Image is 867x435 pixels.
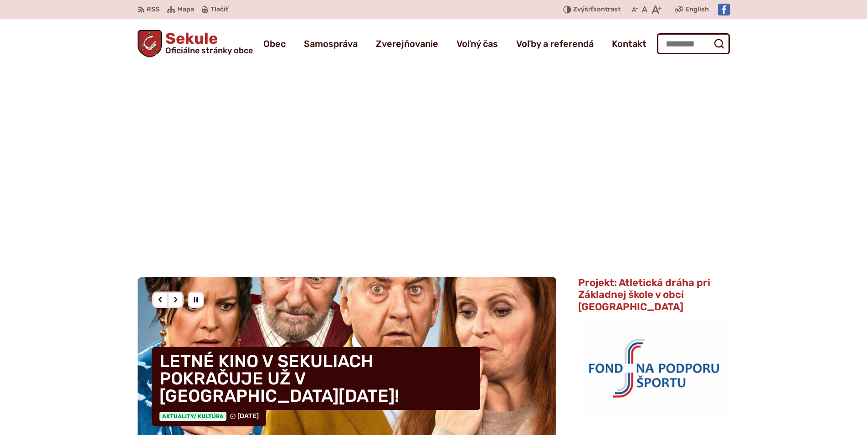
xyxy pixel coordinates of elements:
div: Predošlý slajd [152,292,169,308]
span: Aktuality [159,412,226,421]
div: Pozastaviť pohyb slajdera [188,292,204,308]
span: Mapa [177,4,194,15]
span: English [685,4,709,15]
h1: Sekule [162,31,253,55]
a: Kontakt [612,31,646,56]
a: Obec [263,31,286,56]
div: Nasledujúci slajd [167,292,184,308]
img: Prejsť na domovskú stránku [138,30,162,57]
span: / Kultúra [194,413,224,420]
a: Voľby a referendá [516,31,594,56]
a: Voľný čas [457,31,498,56]
img: logo_fnps.png [578,318,729,416]
h4: LETNÉ KINO V SEKULIACH POKRAČUJE UŽ V [GEOGRAPHIC_DATA][DATE]! [152,347,480,410]
span: Tlačiť [210,6,228,14]
span: RSS [147,4,159,15]
span: Oficiálne stránky obce [165,46,253,55]
span: kontrast [573,6,621,14]
a: Logo Sekule, prejsť na domovskú stránku. [138,30,253,57]
a: Samospráva [304,31,358,56]
a: English [683,4,711,15]
span: [DATE] [237,412,259,420]
img: Prejsť na Facebook stránku [718,4,730,15]
span: Projekt: Atletická dráha pri Základnej škole v obci [GEOGRAPHIC_DATA] [578,276,710,313]
a: Zverejňovanie [376,31,438,56]
span: Zvýšiť [573,5,593,13]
